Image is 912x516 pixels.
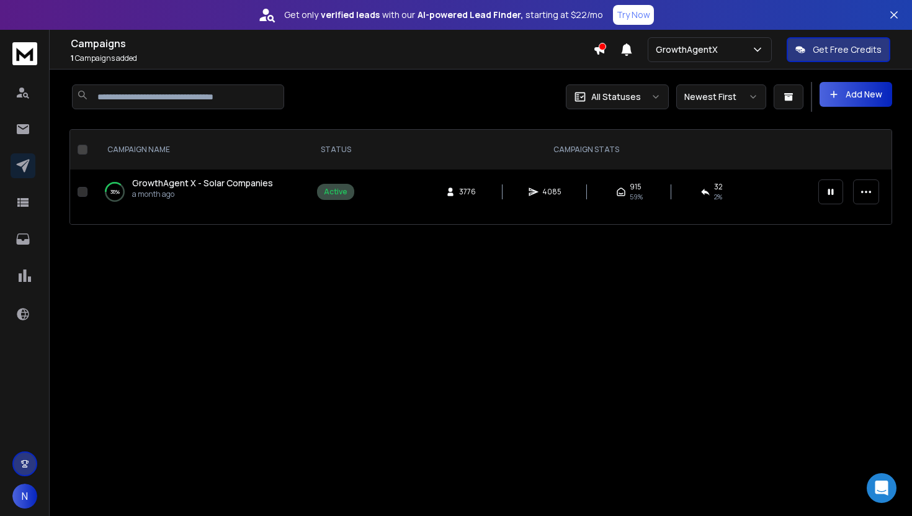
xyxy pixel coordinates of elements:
[656,43,723,56] p: GrowthAgentX
[867,473,896,503] div: Open Intercom Messenger
[820,82,892,107] button: Add New
[617,9,650,21] p: Try Now
[132,189,273,199] p: a month ago
[630,192,643,202] span: 59 %
[418,9,523,21] strong: AI-powered Lead Finder,
[110,186,120,198] p: 36 %
[591,91,641,103] p: All Statuses
[630,182,642,192] span: 915
[714,192,722,202] span: 2 %
[92,130,310,170] th: CAMPAIGN NAME
[284,9,603,21] p: Get only with our starting at $22/mo
[92,170,310,214] td: 36%GrowthAgent X - Solar Companiesa month ago
[71,53,74,63] span: 1
[310,130,362,170] th: STATUS
[542,187,561,197] span: 4085
[71,53,593,63] p: Campaigns added
[676,84,766,109] button: Newest First
[787,37,890,62] button: Get Free Credits
[12,484,37,509] button: N
[714,182,723,192] span: 32
[12,42,37,65] img: logo
[362,130,811,170] th: CAMPAIGN STATS
[321,9,380,21] strong: verified leads
[813,43,882,56] p: Get Free Credits
[132,177,273,189] a: GrowthAgent X - Solar Companies
[324,187,347,197] div: Active
[71,36,593,51] h1: Campaigns
[613,5,654,25] button: Try Now
[459,187,476,197] span: 3776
